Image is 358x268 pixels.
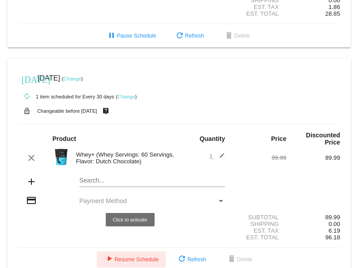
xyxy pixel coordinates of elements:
[271,135,286,142] strong: Price
[209,153,225,160] span: 1
[224,33,250,39] span: Delete
[219,251,260,268] button: Delete
[233,234,286,241] div: Est. Total
[22,91,32,102] mat-icon: autorenew
[174,33,204,39] span: Refresh
[233,221,286,227] div: Shipping
[286,214,340,221] div: 89.99
[79,197,225,204] mat-select: Payment Method
[100,105,111,117] mat-icon: live_help
[233,227,286,234] div: Est. Tax
[177,254,187,265] mat-icon: refresh
[64,76,81,81] a: Change
[233,154,286,161] div: 99.99
[18,94,114,99] small: 1 item scheduled for Every 30 days
[26,153,37,163] mat-icon: clear
[97,251,166,268] button: Resume Schedule
[26,176,37,187] mat-icon: add
[99,28,163,44] button: Pause Schedule
[328,227,340,234] span: 6.19
[106,33,156,39] span: Pause Schedule
[104,256,159,263] span: Resume Schedule
[62,76,83,81] small: ( )
[37,108,97,114] small: Changeable before [DATE]
[226,256,253,263] span: Delete
[214,153,225,163] mat-icon: edit
[286,154,340,161] div: 89.99
[328,4,340,10] span: 1.86
[325,10,340,17] span: 28.85
[169,251,213,268] button: Refresh
[224,31,234,42] mat-icon: delete
[306,132,340,146] strong: Discounted Price
[116,94,137,99] small: ( )
[216,28,257,44] button: Delete
[226,254,237,265] mat-icon: delete
[52,148,70,166] img: Image-1-Carousel-Whey-5lb-Chocolate-no-badge-Transp.png
[174,31,185,42] mat-icon: refresh
[79,197,127,204] span: Payment Method
[72,151,179,165] div: Whey+ (Whey Servings: 60 Servings, Flavor: Dutch Chocolate)
[199,135,225,142] strong: Quantity
[177,256,206,263] span: Refresh
[22,105,32,117] mat-icon: lock_open
[233,214,286,221] div: Subtotal
[52,135,76,142] strong: Product
[167,28,211,44] button: Refresh
[106,31,117,42] mat-icon: pause
[104,254,115,265] mat-icon: play_arrow
[328,221,340,227] span: 0.00
[325,234,340,241] span: 96.18
[79,177,225,184] input: Search...
[117,94,135,99] a: Change
[22,73,32,84] mat-icon: [DATE]
[233,10,286,17] div: Est. Total
[233,4,286,10] div: Est. Tax
[26,195,37,206] mat-icon: credit_card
